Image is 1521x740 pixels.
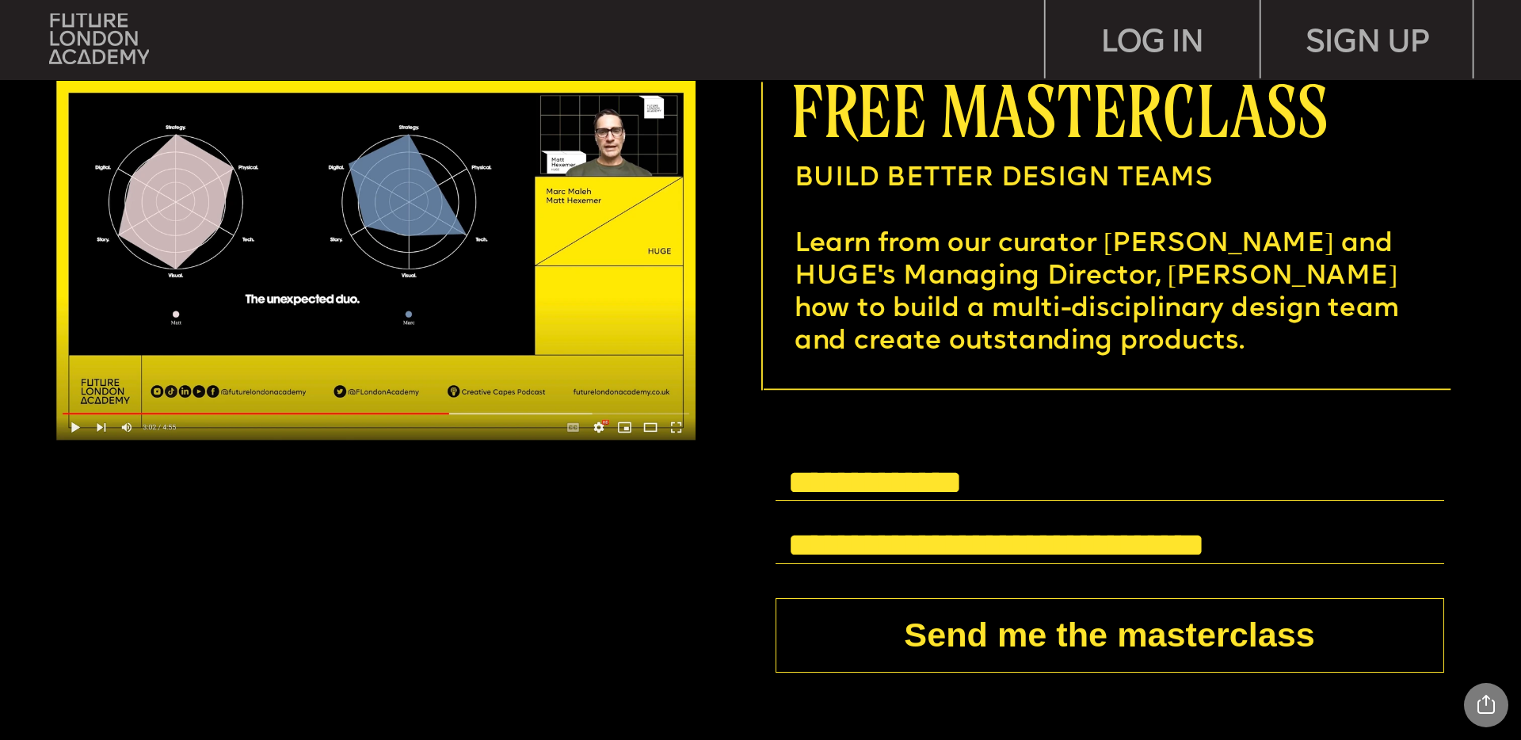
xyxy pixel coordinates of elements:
span: BUILD BETTER DESIGN TEAMS [795,166,1214,193]
img: upload-6120175a-1ecc-4694-bef1-d61fdbc9d61d.jpg [56,81,695,441]
button: Send me the masterclass [776,598,1444,673]
span: free masterclass [791,71,1328,149]
img: upload-bfdffa89-fac7-4f57-a443-c7c39906ba42.png [49,13,149,64]
div: Share [1464,683,1508,727]
span: Learn from our curator [PERSON_NAME] and HUGE's Managing Director, [PERSON_NAME] how to build a m... [795,231,1407,357]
